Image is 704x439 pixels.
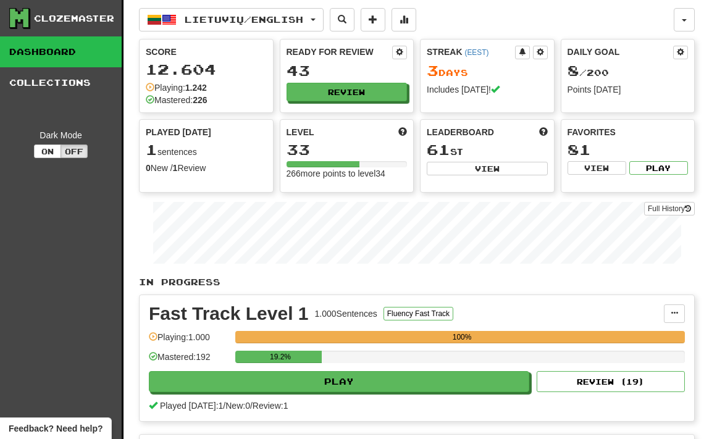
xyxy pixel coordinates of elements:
[568,161,626,175] button: View
[239,351,322,363] div: 19.2%
[427,62,438,79] span: 3
[139,276,695,288] p: In Progress
[146,162,267,174] div: New / Review
[287,167,408,180] div: 266 more points to level 34
[539,126,548,138] span: This week in points, UTC
[361,8,385,31] button: Add sentence to collection
[223,401,225,411] span: /
[253,401,288,411] span: Review: 1
[568,126,689,138] div: Favorites
[287,126,314,138] span: Level
[287,83,408,101] button: Review
[139,8,324,31] button: Lietuvių/English
[225,401,250,411] span: New: 0
[149,304,309,323] div: Fast Track Level 1
[427,141,450,158] span: 61
[464,48,488,57] a: (EEST)
[330,8,354,31] button: Search sentences
[146,141,157,158] span: 1
[146,94,207,106] div: Mastered:
[149,331,229,351] div: Playing: 1.000
[146,82,207,94] div: Playing:
[568,83,689,96] div: Points [DATE]
[392,8,416,31] button: More stats
[146,163,151,173] strong: 0
[34,144,61,158] button: On
[568,142,689,157] div: 81
[644,202,695,215] a: Full History
[287,142,408,157] div: 33
[149,351,229,371] div: Mastered: 192
[537,371,685,392] button: Review (19)
[9,422,103,435] span: Open feedback widget
[34,12,114,25] div: Clozemaster
[427,162,548,175] button: View
[427,83,548,96] div: Includes [DATE]!
[149,371,529,392] button: Play
[427,142,548,158] div: st
[287,46,393,58] div: Ready for Review
[568,67,609,78] span: / 200
[568,62,579,79] span: 8
[146,142,267,158] div: sentences
[61,144,88,158] button: Off
[160,401,223,411] span: Played [DATE]: 1
[9,129,112,141] div: Dark Mode
[427,46,515,58] div: Streak
[239,331,685,343] div: 100%
[185,83,207,93] strong: 1.242
[568,46,674,59] div: Daily Goal
[173,163,178,173] strong: 1
[146,62,267,77] div: 12.604
[383,307,453,320] button: Fluency Fast Track
[287,63,408,78] div: 43
[629,161,688,175] button: Play
[146,46,267,58] div: Score
[315,307,377,320] div: 1.000 Sentences
[250,401,253,411] span: /
[193,95,207,105] strong: 226
[398,126,407,138] span: Score more points to level up
[427,63,548,79] div: Day s
[146,126,211,138] span: Played [DATE]
[427,126,494,138] span: Leaderboard
[185,14,303,25] span: Lietuvių / English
